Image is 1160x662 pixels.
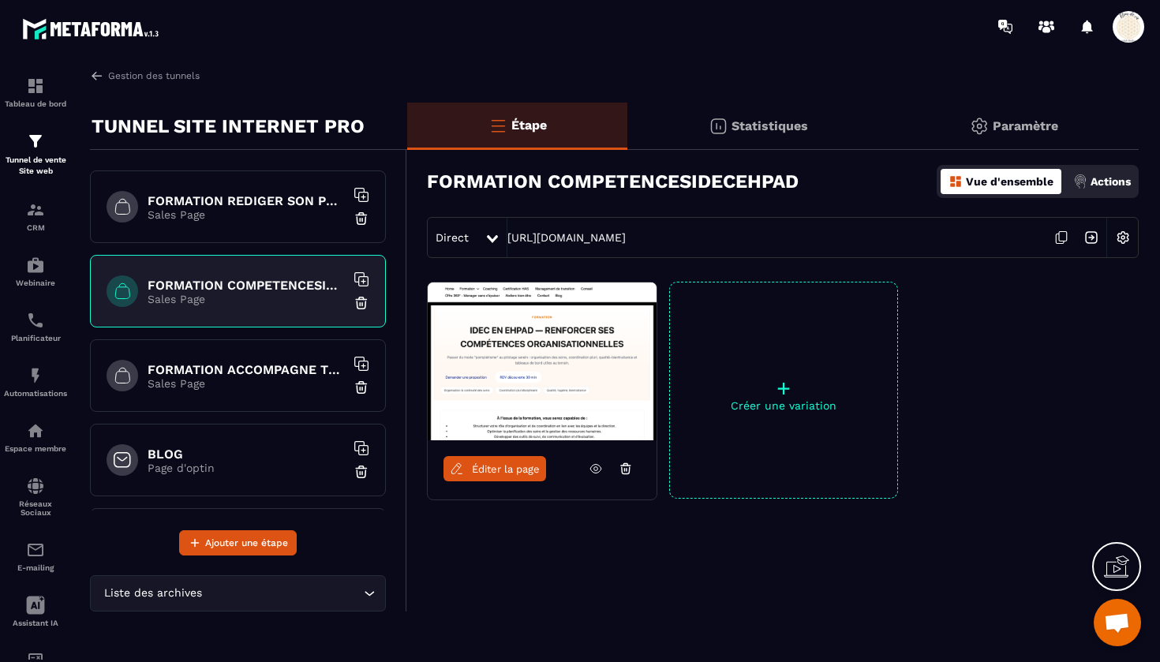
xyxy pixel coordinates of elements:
[90,69,104,83] img: arrow
[354,464,369,480] img: trash
[4,334,67,342] p: Planificateur
[732,118,808,133] p: Statistiques
[1094,599,1141,646] div: Ouvrir le chat
[428,282,657,440] img: image
[511,118,547,133] p: Étape
[4,155,67,177] p: Tunnel de vente Site web
[4,120,67,189] a: formationformationTunnel de vente Site web
[148,462,345,474] p: Page d'optin
[1108,223,1138,252] img: setting-w.858f3a88.svg
[148,362,345,377] h6: FORMATION ACCOMPAGNE TRACEUR
[966,175,1053,188] p: Vue d'ensemble
[1076,223,1106,252] img: arrow-next.bcc2205e.svg
[26,256,45,275] img: automations
[4,410,67,465] a: automationsautomationsEspace membre
[26,311,45,330] img: scheduler
[354,295,369,311] img: trash
[354,380,369,395] img: trash
[4,279,67,287] p: Webinaire
[26,421,45,440] img: automations
[709,117,728,136] img: stats.20deebd0.svg
[148,447,345,462] h6: BLOG
[4,99,67,108] p: Tableau de bord
[4,529,67,584] a: emailemailE-mailing
[148,208,345,221] p: Sales Page
[205,585,360,602] input: Search for option
[90,69,200,83] a: Gestion des tunnels
[148,278,345,293] h6: FORMATION COMPETENCESIDECEHPAD
[993,118,1058,133] p: Paramètre
[670,399,897,412] p: Créer une variation
[354,211,369,226] img: trash
[488,116,507,135] img: bars-o.4a397970.svg
[4,563,67,572] p: E-mailing
[26,477,45,496] img: social-network
[436,231,469,244] span: Direct
[427,170,799,193] h3: FORMATION COMPETENCESIDECEHPAD
[4,223,67,232] p: CRM
[670,377,897,399] p: +
[26,366,45,385] img: automations
[26,132,45,151] img: formation
[179,530,297,555] button: Ajouter une étape
[26,200,45,219] img: formation
[4,499,67,517] p: Réseaux Sociaux
[4,619,67,627] p: Assistant IA
[4,244,67,299] a: automationsautomationsWebinaire
[148,293,345,305] p: Sales Page
[92,110,365,142] p: TUNNEL SITE INTERNET PRO
[4,189,67,244] a: formationformationCRM
[26,540,45,559] img: email
[1073,174,1087,189] img: actions.d6e523a2.png
[4,444,67,453] p: Espace membre
[443,456,546,481] a: Éditer la page
[949,174,963,189] img: dashboard-orange.40269519.svg
[4,65,67,120] a: formationformationTableau de bord
[90,575,386,612] div: Search for option
[970,117,989,136] img: setting-gr.5f69749f.svg
[148,377,345,390] p: Sales Page
[205,535,288,551] span: Ajouter une étape
[4,354,67,410] a: automationsautomationsAutomatisations
[1091,175,1131,188] p: Actions
[26,77,45,95] img: formation
[507,231,626,244] a: [URL][DOMAIN_NAME]
[4,299,67,354] a: schedulerschedulerPlanificateur
[4,584,67,639] a: Assistant IA
[148,193,345,208] h6: FORMATION REDIGER SON PROJET D'ETABLISSEMENT CPOM
[100,585,205,602] span: Liste des archives
[4,465,67,529] a: social-networksocial-networkRéseaux Sociaux
[472,463,540,475] span: Éditer la page
[22,14,164,43] img: logo
[4,389,67,398] p: Automatisations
